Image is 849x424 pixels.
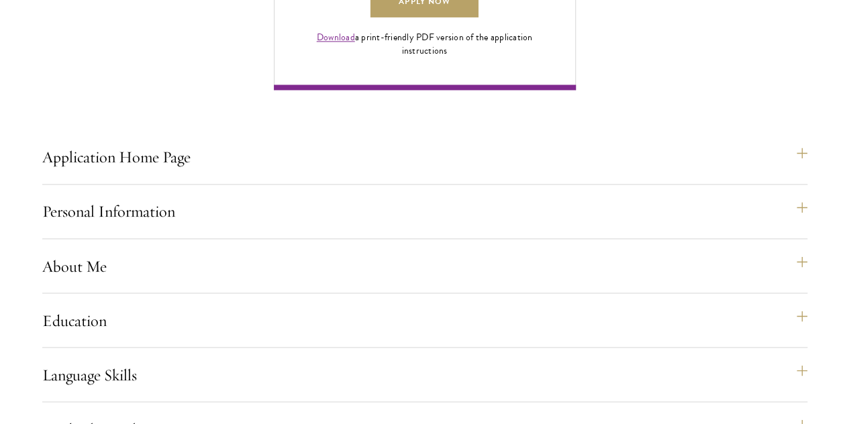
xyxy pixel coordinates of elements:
button: Language Skills [42,358,807,390]
button: Application Home Page [42,141,807,173]
a: Download [317,30,355,44]
div: a print-friendly PDF version of the application instructions [301,31,548,58]
button: Education [42,304,807,336]
button: Personal Information [42,195,807,227]
button: About Me [42,250,807,282]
